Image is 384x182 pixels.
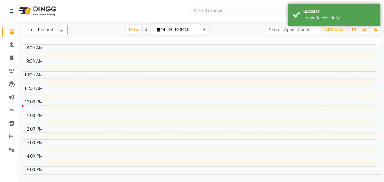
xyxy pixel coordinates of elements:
[303,8,376,15] div: Success
[126,25,141,34] span: Today
[23,85,44,92] div: 11:00 AM
[26,153,44,160] div: 4:00 PM
[16,2,58,20] img: logo
[26,167,44,173] div: 5:00 PM
[324,26,345,34] button: ADD NEW
[266,25,320,34] input: Search Appointment
[26,27,54,32] span: Filter Therapist
[26,112,44,119] div: 1:00 PM
[25,58,44,65] div: 9:00 AM
[26,140,44,146] div: 3:00 PM
[303,15,376,21] div: Login Successfully.
[26,126,44,132] div: 2:00 PM
[167,25,197,34] input: 2025-10-03
[25,45,44,51] div: 8:00 AM
[23,99,44,105] div: 12:00 PM
[23,72,44,78] div: 10:00 AM
[156,27,167,32] span: Fri
[325,27,343,32] span: ADD NEW
[194,8,222,14] div: Select Location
